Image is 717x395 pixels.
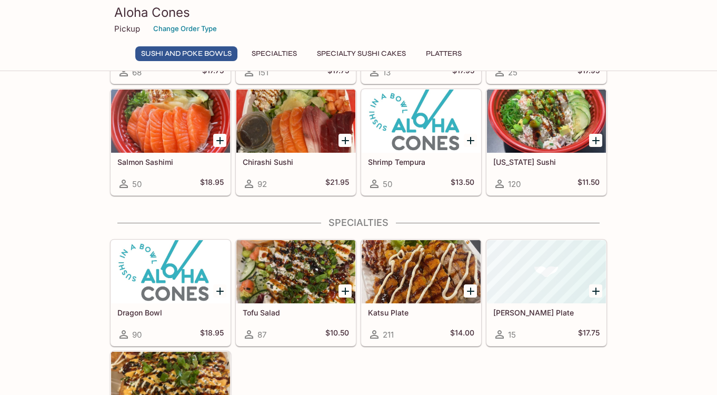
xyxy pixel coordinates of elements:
[420,46,467,61] button: Platters
[200,328,224,341] h5: $18.95
[213,134,226,147] button: Add Salmon Sashimi
[578,328,600,341] h5: $17.75
[257,67,268,77] span: 151
[111,89,231,195] a: Salmon Sashimi50$18.95
[117,308,224,317] h5: Dragon Bowl
[338,134,352,147] button: Add Chirashi Sushi
[243,308,349,317] h5: Tofu Salad
[111,240,230,303] div: Dragon Bowl
[132,330,142,340] span: 90
[577,66,600,78] h5: $17.95
[257,330,266,340] span: 87
[464,284,477,298] button: Add Katsu Plate
[493,157,600,166] h5: [US_STATE] Sushi
[361,240,481,346] a: Katsu Plate211$14.00
[368,157,474,166] h5: Shrimp Tempura
[236,90,355,153] div: Chirashi Sushi
[327,66,349,78] h5: $17.75
[132,179,142,189] span: 50
[117,157,224,166] h5: Salmon Sashimi
[368,308,474,317] h5: Katsu Plate
[383,330,394,340] span: 211
[135,46,237,61] button: Sushi and Poke Bowls
[362,240,481,303] div: Katsu Plate
[452,66,474,78] h5: $17.95
[325,177,349,190] h5: $21.95
[202,66,224,78] h5: $17.75
[236,240,356,346] a: Tofu Salad87$10.50
[132,67,142,77] span: 68
[487,90,606,153] div: California Sushi
[236,240,355,303] div: Tofu Salad
[213,284,226,298] button: Add Dragon Bowl
[362,90,481,153] div: Shrimp Tempura
[311,46,412,61] button: Specialty Sushi Cakes
[236,89,356,195] a: Chirashi Sushi92$21.95
[577,177,600,190] h5: $11.50
[450,328,474,341] h5: $14.00
[508,179,521,189] span: 120
[451,177,474,190] h5: $13.50
[508,330,516,340] span: 15
[338,284,352,298] button: Add Tofu Salad
[487,240,606,303] div: Hamachi Kama Plate
[589,284,602,298] button: Add Hamachi Kama Plate
[383,179,392,189] span: 50
[383,67,391,77] span: 13
[486,89,606,195] a: [US_STATE] Sushi120$11.50
[114,4,603,21] h3: Aloha Cones
[508,67,517,77] span: 25
[111,240,231,346] a: Dragon Bowl90$18.95
[243,157,349,166] h5: Chirashi Sushi
[589,134,602,147] button: Add California Sushi
[148,21,222,37] button: Change Order Type
[114,24,140,34] p: Pickup
[361,89,481,195] a: Shrimp Tempura50$13.50
[493,308,600,317] h5: [PERSON_NAME] Plate
[325,328,349,341] h5: $10.50
[110,217,607,229] h4: Specialties
[111,90,230,153] div: Salmon Sashimi
[486,240,606,346] a: [PERSON_NAME] Plate15$17.75
[246,46,303,61] button: Specialties
[257,179,267,189] span: 92
[464,134,477,147] button: Add Shrimp Tempura
[200,177,224,190] h5: $18.95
